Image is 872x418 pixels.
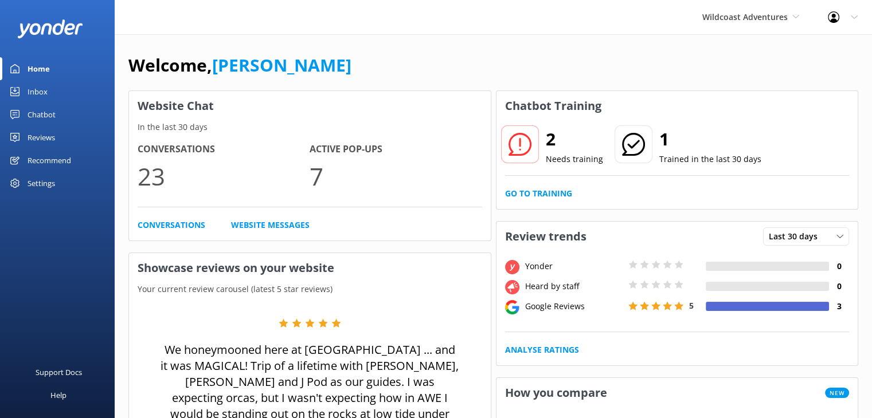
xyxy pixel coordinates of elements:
div: Support Docs [36,361,82,384]
a: Go to Training [505,187,572,200]
h4: Conversations [138,142,310,157]
h2: 1 [659,125,761,153]
a: Website Messages [231,219,310,231]
p: 7 [310,157,482,195]
div: Recommend [28,149,71,172]
p: Trained in the last 30 days [659,153,761,165]
img: yonder-white-logo.png [17,19,83,38]
div: Home [28,57,50,80]
span: New [825,388,849,398]
h4: 0 [829,280,849,293]
div: Settings [28,172,55,195]
div: Reviews [28,126,55,149]
h4: 0 [829,260,849,273]
a: Conversations [138,219,205,231]
div: Google Reviews [522,300,625,313]
div: Yonder [522,260,625,273]
span: Last 30 days [769,230,824,243]
h4: 3 [829,300,849,313]
span: Wildcoast Adventures [702,11,788,22]
div: Chatbot [28,103,56,126]
p: 23 [138,157,310,195]
h3: Website Chat [129,91,491,121]
div: Help [50,384,67,407]
h4: Active Pop-ups [310,142,482,157]
h3: Chatbot Training [496,91,610,121]
h1: Welcome, [128,52,351,79]
div: Heard by staff [522,280,625,293]
h3: Showcase reviews on your website [129,253,491,283]
h3: How you compare [496,378,616,408]
p: In the last 30 days [129,121,491,133]
div: Inbox [28,80,48,103]
span: 5 [689,300,694,311]
p: Needs training [546,153,603,165]
h2: 2 [546,125,603,153]
a: Analyse Ratings [505,344,579,356]
p: Your current review carousel (latest 5 star reviews) [129,283,491,295]
a: [PERSON_NAME] [212,53,351,77]
h3: Review trends [496,222,595,251]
